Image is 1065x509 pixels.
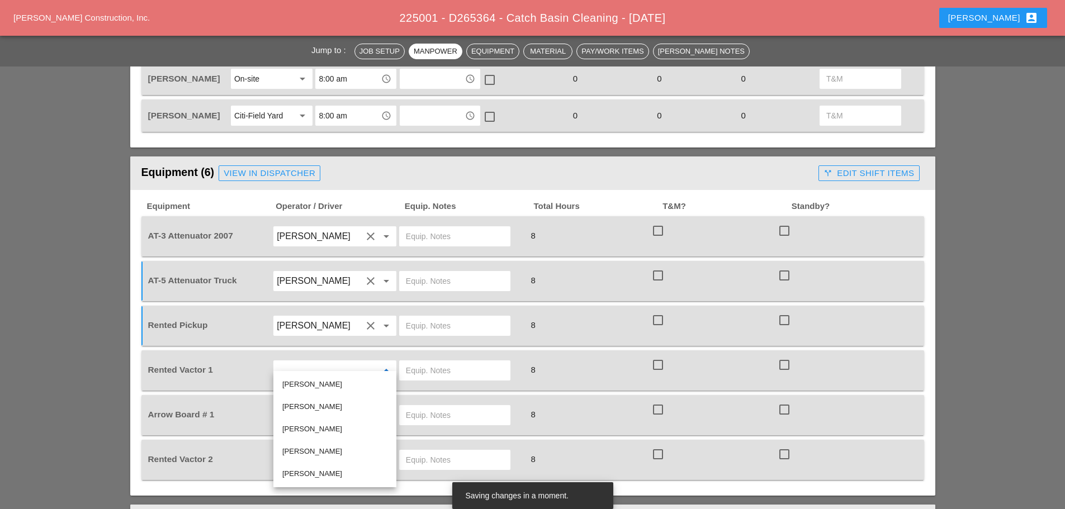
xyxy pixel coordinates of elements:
[380,364,393,377] i: arrow_drop_down
[533,200,662,213] span: Total Hours
[282,467,387,481] div: [PERSON_NAME]
[282,378,387,391] div: [PERSON_NAME]
[148,111,220,120] span: [PERSON_NAME]
[364,319,377,332] i: clear
[826,107,894,125] input: T&M
[148,231,233,240] span: AT-3 Attenuator 2007
[652,111,666,120] span: 0
[234,111,283,121] div: Citi-Field Yard
[658,46,745,57] div: [PERSON_NAME] Notes
[311,45,351,55] span: Jump to :
[224,167,315,180] div: View in Dispatcher
[364,274,377,288] i: clear
[148,365,213,374] span: Rented Vactor 1
[653,44,750,59] button: [PERSON_NAME] Notes
[406,272,504,290] input: Equip. Notes
[823,167,914,180] div: Edit Shift Items
[148,410,215,419] span: Arrow Board # 1
[528,46,567,57] div: Material
[526,231,539,240] span: 8
[234,74,259,84] div: On-site
[465,74,475,84] i: access_time
[526,320,539,330] span: 8
[526,454,539,464] span: 8
[274,200,404,213] span: Operator / Driver
[404,200,533,213] span: Equip. Notes
[652,74,666,83] span: 0
[465,111,475,121] i: access_time
[791,200,920,213] span: Standby?
[466,491,569,500] span: Saving changes in a moment.
[569,111,582,120] span: 0
[380,274,393,288] i: arrow_drop_down
[381,74,391,84] i: access_time
[148,454,213,464] span: Rented Vactor 2
[826,70,894,88] input: T&M
[737,74,750,83] span: 0
[141,162,815,184] div: Equipment (6)
[296,72,309,85] i: arrow_drop_down
[282,400,387,413] div: [PERSON_NAME]
[359,46,400,57] div: Job Setup
[400,12,666,24] span: 225001 - D265364 - Catch Basin Cleaning - [DATE]
[661,200,791,213] span: T&M?
[466,44,519,59] button: Equipment
[823,169,832,178] i: call_split
[948,11,1038,25] div: [PERSON_NAME]
[526,275,539,285] span: 8
[380,230,393,243] i: arrow_drop_down
[296,109,309,122] i: arrow_drop_down
[569,74,582,83] span: 0
[354,44,405,59] button: Job Setup
[406,406,504,424] input: Equip. Notes
[1025,11,1038,25] i: account_box
[13,13,150,22] a: [PERSON_NAME] Construction, Inc.
[364,230,377,243] i: clear
[282,422,387,436] div: [PERSON_NAME]
[282,445,387,458] div: [PERSON_NAME]
[406,317,504,335] input: Equip. Notes
[219,165,320,181] a: View in Dispatcher
[148,74,220,83] span: [PERSON_NAME]
[526,365,539,374] span: 8
[146,200,275,213] span: Equipment
[406,361,504,379] input: Equip. Notes
[380,319,393,332] i: arrow_drop_down
[381,111,391,121] i: access_time
[526,410,539,419] span: 8
[939,8,1047,28] button: [PERSON_NAME]
[471,46,514,57] div: Equipment
[406,227,504,245] input: Equip. Notes
[409,44,462,59] button: Manpower
[818,165,919,181] button: Edit Shift Items
[737,111,750,120] span: 0
[148,320,208,330] span: Rented Pickup
[576,44,649,59] button: Pay/Work Items
[148,275,237,285] span: AT-5 Attenuator Truck
[414,46,457,57] div: Manpower
[277,227,362,245] input: Brian Ferguson
[581,46,643,57] div: Pay/Work Items
[523,44,572,59] button: Material
[406,451,504,469] input: Equip. Notes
